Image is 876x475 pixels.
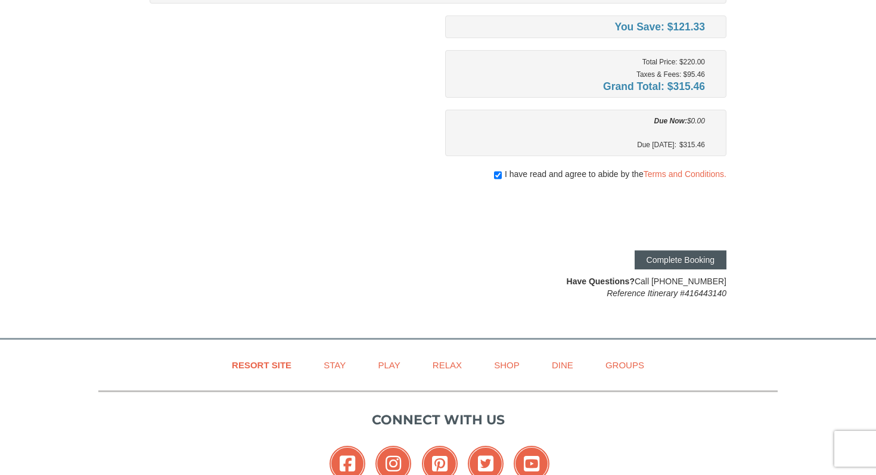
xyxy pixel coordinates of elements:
h4: You Save: $121.33 [454,21,705,33]
a: Dine [537,352,588,378]
strong: Have Questions? [567,277,635,286]
button: Complete Booking [635,250,726,269]
div: Call [PHONE_NUMBER] [445,275,726,299]
em: Reference Itinerary #416443140 [607,288,726,298]
a: Stay [309,352,361,378]
span: I have read and agree to abide by the [505,168,726,180]
a: Shop [479,352,535,378]
p: Connect with us [98,410,778,430]
a: Terms and Conditions. [644,169,726,179]
span: $315.46 [679,139,705,151]
a: Resort Site [217,352,306,378]
a: Relax [418,352,477,378]
span: Due [DATE]: [637,139,679,151]
h4: Grand Total: $315.46 [454,80,705,92]
small: Total Price: $220.00 [642,58,705,66]
a: Groups [591,352,659,378]
div: $0.00 [454,115,705,127]
strong: Due Now: [654,117,687,125]
small: Taxes & Fees: $95.46 [636,70,705,79]
a: Play [363,352,415,378]
iframe: reCAPTCHA [545,192,726,238]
